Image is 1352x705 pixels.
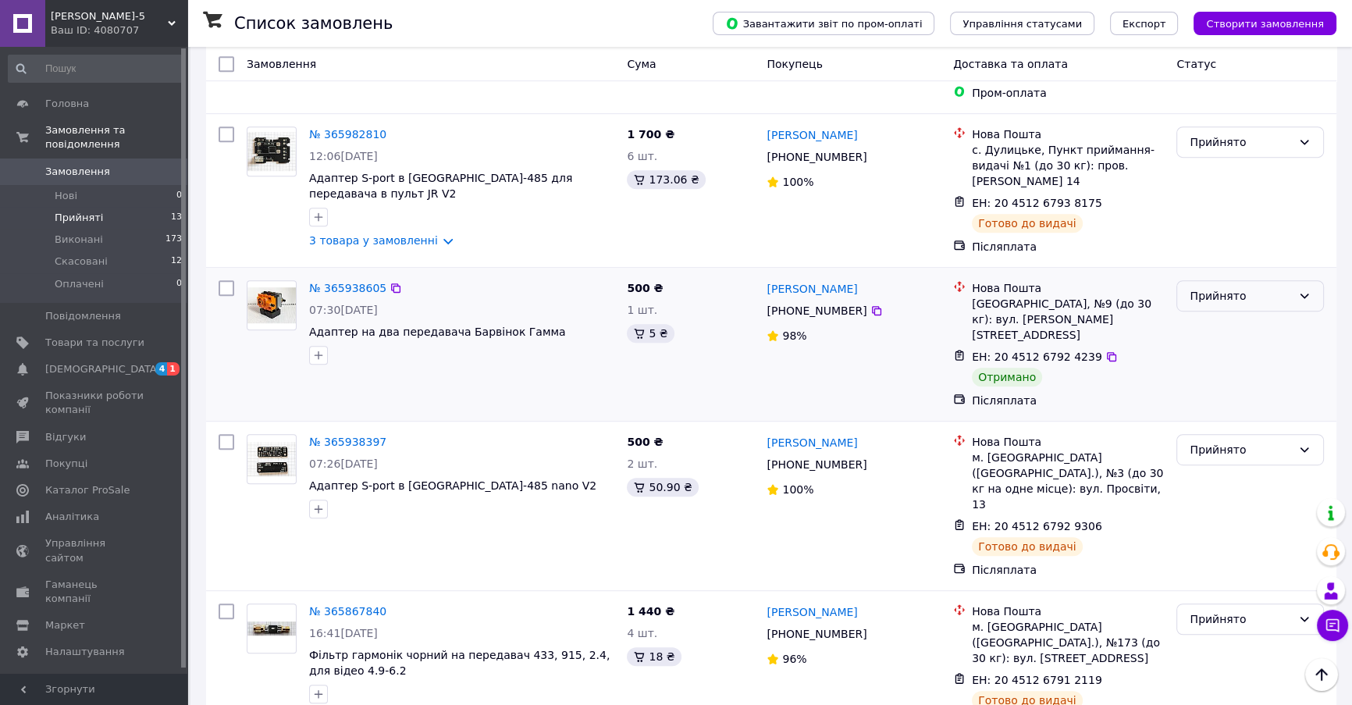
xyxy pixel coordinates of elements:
a: [PERSON_NAME] [767,435,857,450]
a: Фото товару [247,280,297,330]
span: 6 шт. [627,150,657,162]
img: Фото товару [247,442,296,475]
span: Гаманець компанії [45,578,144,606]
span: Виконані [55,233,103,247]
span: Управління статусами [962,18,1082,30]
span: 96% [782,653,806,665]
div: [PHONE_NUMBER] [763,300,870,322]
a: Фото товару [247,126,297,176]
span: Створити замовлення [1206,18,1324,30]
div: Нова Пошта [972,434,1164,450]
span: Головна [45,97,89,111]
a: Фото товару [247,604,297,653]
div: Готово до видачі [972,214,1083,233]
a: Створити замовлення [1178,16,1336,29]
a: Фільтр гармонік чорний на передавач 433, 915, 2.4, для відео 4.9-6.2 [309,649,610,677]
div: Нова Пошта [972,604,1164,619]
span: Замовлення та повідомлення [45,123,187,151]
div: с. Дулицьке, Пункт приймання-видачі №1 (до 30 кг): пров. [PERSON_NAME] 14 [972,142,1164,189]
span: Відгуки [45,430,86,444]
span: Скасовані [55,255,108,269]
span: 07:30[DATE] [309,304,378,316]
span: Покупець [767,58,822,70]
span: ЕН: 20 4512 6791 2119 [972,674,1102,686]
div: Отримано [972,368,1042,386]
div: Готово до видачі [972,537,1083,556]
a: [PERSON_NAME] [767,604,857,620]
h1: Список замовлень [234,14,393,33]
div: 50.90 ₴ [627,478,698,497]
span: Налаштування [45,645,125,659]
span: Товари та послуги [45,336,144,350]
a: 3 товара у замовленні [309,234,438,247]
span: ЕН: 20 4512 6792 9306 [972,520,1102,532]
a: № 365982810 [309,128,386,141]
span: Маркет [45,618,85,632]
div: Післяплата [972,239,1164,255]
a: Адаптер на два передавача Барвінок Гамма [309,326,566,338]
a: № 365938605 [309,282,386,294]
a: Адаптер S-port в [GEOGRAPHIC_DATA]-485 nano V2 [309,479,596,492]
span: ЕН: 20 4512 6793 8175 [972,197,1102,209]
span: Аналітика [45,510,99,524]
span: 07:26[DATE] [309,458,378,470]
div: [GEOGRAPHIC_DATA], №9 (до 30 кг): вул. [PERSON_NAME][STREET_ADDRESS] [972,296,1164,343]
span: 0 [176,189,182,203]
div: 18 ₴ [627,647,681,666]
button: Чат з покупцем [1317,610,1348,641]
div: м. [GEOGRAPHIC_DATA] ([GEOGRAPHIC_DATA].), №173 (до 30 кг): вул. [STREET_ADDRESS] [972,619,1164,666]
div: Нова Пошта [972,280,1164,296]
span: Прийняті [55,211,103,225]
span: Статус [1176,58,1216,70]
span: Нові [55,189,77,203]
span: Магазин Барвінок-5 [51,9,168,23]
span: 12:06[DATE] [309,150,378,162]
div: Післяплата [972,393,1164,408]
div: Прийнято [1190,611,1292,628]
span: Показники роботи компанії [45,389,144,417]
input: Пошук [8,55,183,83]
button: Створити замовлення [1194,12,1336,35]
div: Нова Пошта [972,126,1164,142]
span: 100% [782,176,813,188]
span: ЕН: 20 4512 6792 4239 [972,351,1102,363]
span: 173 [165,233,182,247]
div: [PHONE_NUMBER] [763,146,870,168]
span: Покупці [45,457,87,471]
div: [PHONE_NUMBER] [763,623,870,645]
span: Експорт [1123,18,1166,30]
span: 13 [171,211,182,225]
span: 1 шт. [627,304,657,316]
span: 500 ₴ [627,282,663,294]
span: Управління сайтом [45,536,144,564]
button: Експорт [1110,12,1179,35]
span: Оплачені [55,277,104,291]
span: 0 [176,277,182,291]
img: Фото товару [247,132,296,171]
a: № 365938397 [309,436,386,448]
span: 12 [171,255,182,269]
span: 1 440 ₴ [627,605,674,618]
div: Прийнято [1190,287,1292,304]
span: 1 [167,362,180,376]
span: 1 700 ₴ [627,128,674,141]
div: 173.06 ₴ [627,170,705,189]
div: [PHONE_NUMBER] [763,454,870,475]
span: Завантажити звіт по пром-оплаті [725,16,922,30]
div: Прийнято [1190,134,1292,151]
div: Пром-оплата [972,85,1164,101]
a: Фото товару [247,434,297,484]
button: Завантажити звіт по пром-оплаті [713,12,934,35]
span: 500 ₴ [627,436,663,448]
a: [PERSON_NAME] [767,127,857,143]
button: Управління статусами [950,12,1094,35]
span: Доставка та оплата [953,58,1068,70]
span: Каталог ProSale [45,483,130,497]
span: 4 шт. [627,627,657,639]
img: Фото товару [247,621,296,636]
span: Cума [627,58,656,70]
span: 4 [155,362,168,376]
div: Ваш ID: 4080707 [51,23,187,37]
span: Адаптер S-port в [GEOGRAPHIC_DATA]-485 для передавача в пульт JR V2 [309,172,572,200]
